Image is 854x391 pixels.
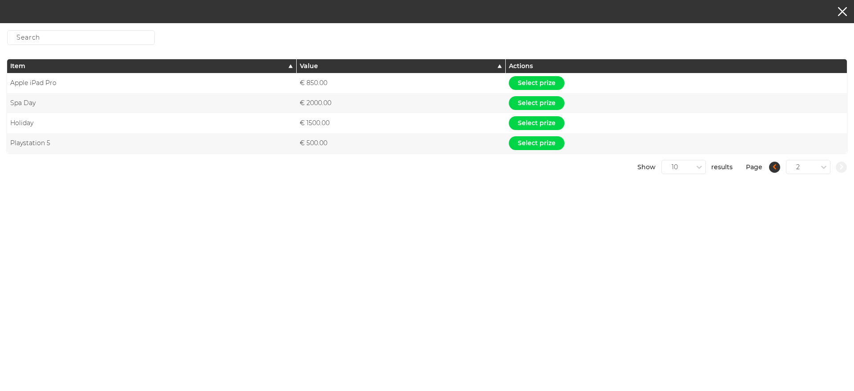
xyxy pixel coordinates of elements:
div: Playstation 5 [7,133,297,153]
div: 2 [796,163,800,171]
button: Select prize [509,136,564,150]
span: Show [637,160,656,174]
button: Select prize [509,76,564,90]
div: € 2000.00 [297,93,505,113]
div: € 850.00 [297,73,505,93]
div: Holiday [7,113,297,133]
span: Page [746,160,762,174]
button: Select prize [509,96,564,110]
div: 10 [672,163,678,171]
div: € 1500.00 [297,113,505,133]
button: Select prize [509,116,564,130]
button: Item [7,59,296,73]
div: Apple iPad Pro [7,73,297,93]
div: € 500.00 [297,133,505,153]
input: Search [7,30,155,45]
div: Actions [506,59,847,73]
button: Value [297,59,505,73]
div: Spa Day [7,93,297,113]
span: results [711,160,733,174]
